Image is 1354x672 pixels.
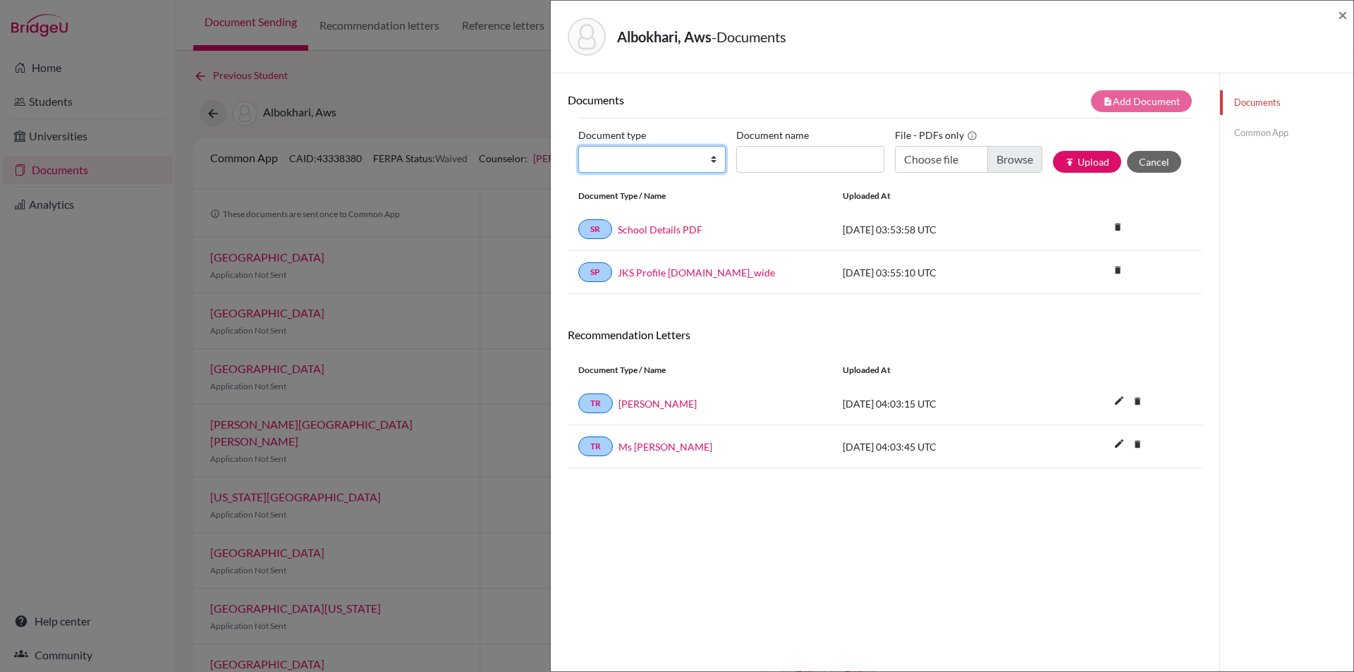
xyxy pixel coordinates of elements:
[1338,4,1348,25] span: ×
[578,124,646,146] label: Document type
[1107,259,1128,281] i: delete
[1108,389,1130,412] i: edit
[568,328,1202,341] h6: Recommendation Letters
[578,393,613,413] a: TR
[618,396,697,411] a: [PERSON_NAME]
[1127,151,1181,173] button: Cancel
[895,124,977,146] label: File - PDFs only
[1127,391,1148,412] i: delete
[712,28,786,45] span: - Documents
[1107,434,1131,456] button: edit
[578,219,612,239] a: SR
[578,436,613,456] a: TR
[1127,436,1148,455] a: delete
[1065,157,1075,167] i: publish
[618,439,712,454] a: Ms [PERSON_NAME]
[1220,121,1353,145] a: Common App
[843,398,937,410] span: [DATE] 04:03:15 UTC
[568,190,832,202] div: Document Type / Name
[1127,434,1148,455] i: delete
[1107,216,1128,238] i: delete
[1091,90,1192,112] button: note_addAdd Document
[618,222,702,237] a: School Details PDF
[832,265,1044,280] div: [DATE] 03:55:10 UTC
[843,441,937,453] span: [DATE] 04:03:45 UTC
[832,222,1044,237] div: [DATE] 03:53:58 UTC
[568,364,832,377] div: Document Type / Name
[1107,262,1128,281] a: delete
[1103,97,1113,106] i: note_add
[617,28,712,45] strong: Albokhari, Aws
[1108,432,1130,455] i: edit
[832,190,1044,202] div: Uploaded at
[568,93,885,106] h6: Documents
[1220,90,1353,115] a: Documents
[736,124,809,146] label: Document name
[1053,151,1121,173] button: publishUpload
[1107,219,1128,238] a: delete
[832,364,1044,377] div: Uploaded at
[618,265,775,280] a: JKS Profile [DOMAIN_NAME]_wide
[1127,393,1148,412] a: delete
[1338,6,1348,23] button: Close
[1107,391,1131,413] button: edit
[578,262,612,282] a: SP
